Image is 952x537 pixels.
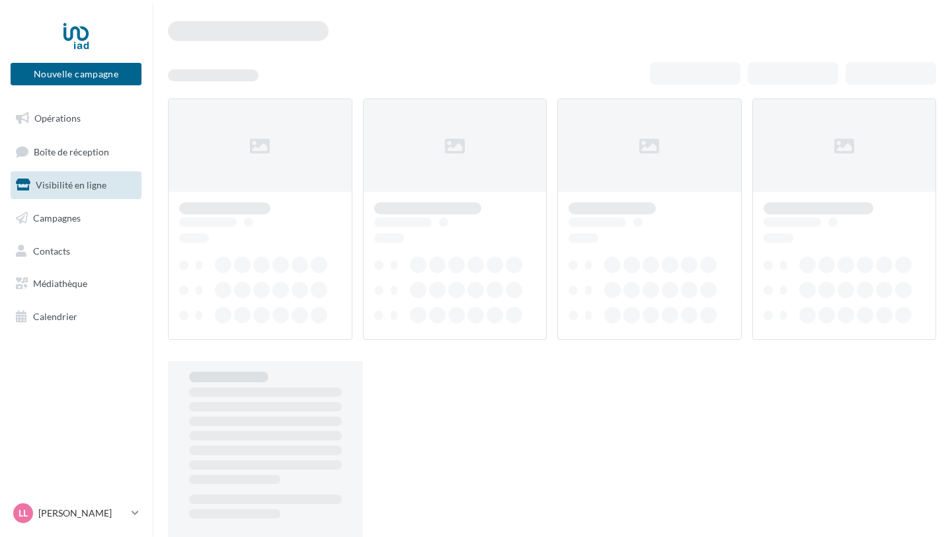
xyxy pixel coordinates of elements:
a: Opérations [8,104,144,132]
span: Campagnes [33,212,81,224]
button: Nouvelle campagne [11,63,141,85]
a: LL [PERSON_NAME] [11,501,141,526]
span: Médiathèque [33,278,87,289]
span: Boîte de réception [34,145,109,157]
p: [PERSON_NAME] [38,507,126,520]
span: Calendrier [33,311,77,322]
span: Opérations [34,112,81,124]
span: LL [19,507,28,520]
a: Visibilité en ligne [8,171,144,199]
a: Boîte de réception [8,138,144,166]
a: Contacts [8,237,144,265]
a: Médiathèque [8,270,144,298]
span: Contacts [33,245,70,256]
a: Calendrier [8,303,144,331]
a: Campagnes [8,204,144,232]
span: Visibilité en ligne [36,179,106,190]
